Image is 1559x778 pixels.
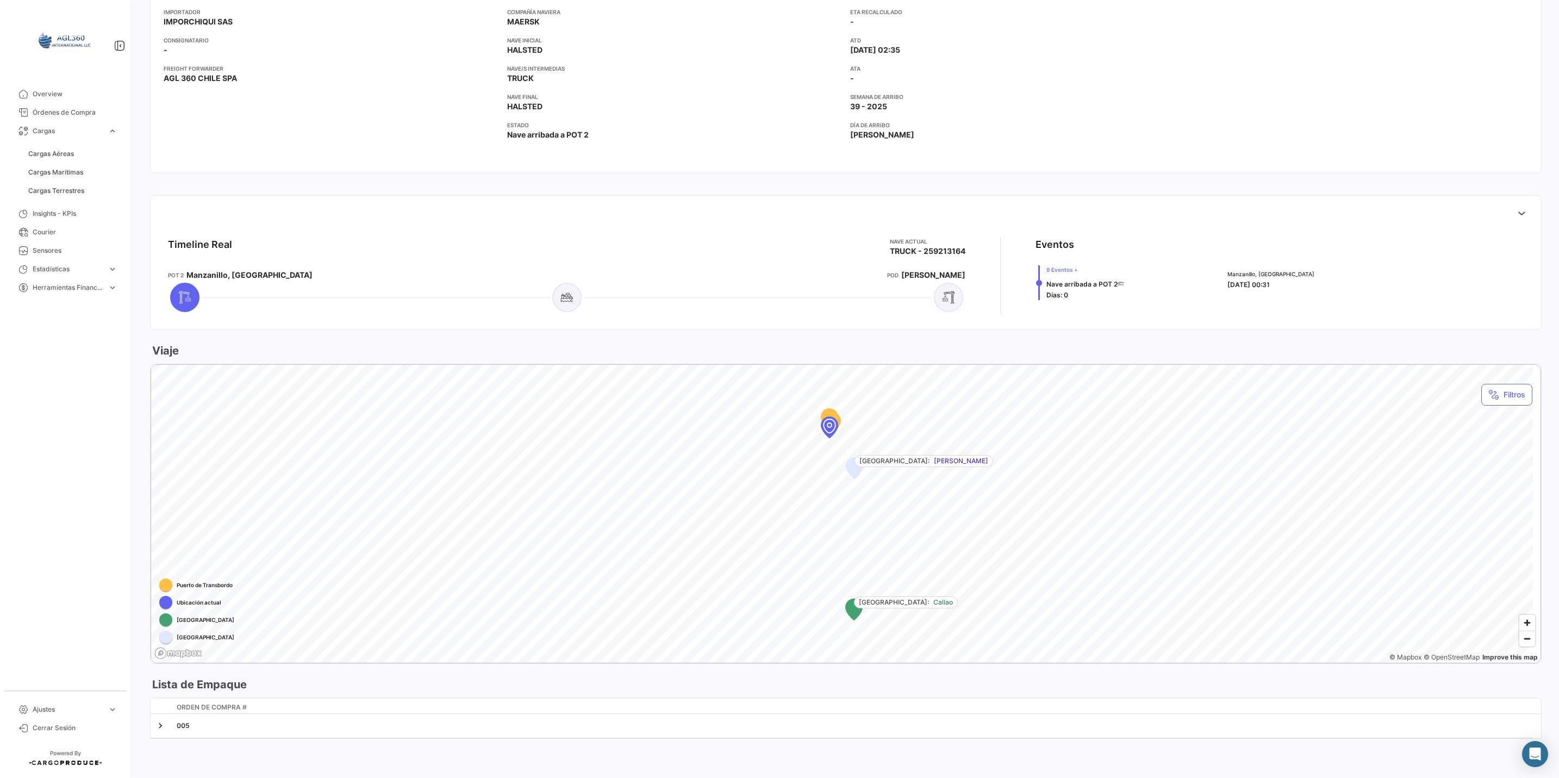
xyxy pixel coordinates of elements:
a: Sensores [9,241,122,260]
span: expand_more [108,264,117,274]
a: Órdenes de Compra [9,103,122,122]
span: Órdenes de Compra [33,108,117,117]
span: Insights - KPIs [33,209,117,219]
span: [GEOGRAPHIC_DATA] [177,633,234,642]
button: Zoom out [1519,631,1535,646]
a: Overview [9,85,122,103]
span: TRUCK [507,73,534,84]
span: Sensores [33,246,117,256]
div: Map marker [821,416,838,438]
span: Días: 0 [1046,291,1068,299]
a: Mapbox logo [154,647,202,659]
app-card-info-title: Estado [507,121,842,129]
span: [PERSON_NAME] [850,129,914,140]
span: Cargas Terrestres [28,186,84,196]
span: MAERSK [507,16,540,27]
span: [DATE] 02:35 [850,45,900,55]
span: AGL 360 CHILE SPA [164,73,237,84]
a: Cargas Terrestres [24,183,122,199]
span: Cargas Marítimas [28,167,83,177]
span: 9 Eventos + [1046,265,1124,274]
span: Manzanillo, [GEOGRAPHIC_DATA] [186,270,313,281]
app-card-info-title: ATD [850,36,1185,45]
app-card-info-title: Compañía naviera [507,8,842,16]
span: IMPORCHIQUI SAS [164,16,233,27]
span: [GEOGRAPHIC_DATA] [177,615,234,624]
app-card-info-title: POT 2 [168,271,184,279]
span: [PERSON_NAME] [934,456,988,466]
a: Map feedback [1482,653,1538,661]
span: Puerto de Transbordo [177,581,233,589]
button: Zoom in [1519,615,1535,631]
span: - [850,73,854,84]
span: expand_more [108,126,117,136]
app-card-info-title: Importador [164,8,498,16]
app-card-info-title: Nave inicial [507,36,842,45]
a: Insights - KPIs [9,204,122,223]
app-card-info-title: Nave final [507,92,842,101]
a: Mapbox [1389,653,1421,661]
span: TRUCK - 259213164 [890,246,965,257]
span: HALSTED [507,101,542,112]
span: Manzanillo, [GEOGRAPHIC_DATA] [1227,270,1314,278]
app-card-info-title: Semana de Arribo [850,92,1185,101]
app-card-info-title: Nave/s intermedias [507,64,842,73]
datatable-header-cell: Orden de Compra # [172,698,1533,718]
div: Timeline Real [168,237,232,252]
h3: Viaje [150,343,179,358]
span: - [164,45,167,55]
span: HALSTED [507,45,542,55]
a: OpenStreetMap [1424,653,1480,661]
span: [PERSON_NAME] [901,270,965,281]
span: [DATE] 00:31 [1227,281,1270,289]
h3: Lista de Empaque [150,677,247,692]
app-card-info-title: Día de Arribo [850,121,1185,129]
span: - [850,17,854,26]
button: Filtros [1481,384,1532,406]
span: [GEOGRAPHIC_DATA]: [859,456,930,466]
img: 64a6efb6-309f-488a-b1f1-3442125ebd42.png [38,13,92,67]
span: Nave arribada a POT 2 [507,129,589,140]
span: 39 - 2025 [850,101,887,112]
div: Map marker [845,599,863,620]
div: Abrir Intercom Messenger [1522,741,1548,767]
a: Courier [9,223,122,241]
span: Cerrar Sesión [33,723,117,733]
app-card-info-title: Consignatario [164,36,498,45]
span: Estadísticas [33,264,103,274]
span: Cargas [33,126,103,136]
app-card-info-title: Freight Forwarder [164,64,498,73]
app-card-info-title: Nave actual [890,237,965,246]
span: Cargas Aéreas [28,149,74,159]
canvas: Map [151,365,1533,664]
span: expand_more [108,705,117,714]
app-card-info-title: ATA [850,64,1185,73]
span: Overview [33,89,117,99]
span: Herramientas Financieras [33,283,103,292]
span: Ubicación actual [177,598,221,607]
span: [GEOGRAPHIC_DATA]: [859,597,929,607]
div: Eventos [1036,237,1074,252]
app-card-info-title: POD [887,271,899,279]
div: Map marker [846,457,863,479]
span: Courier [33,227,117,237]
span: expand_more [108,283,117,292]
a: Cargas Aéreas [24,146,122,162]
span: Orden de Compra # [177,702,247,712]
app-card-info-title: ETA Recalculado [850,8,1185,16]
a: Cargas Marítimas [24,164,122,181]
div: 005 [177,721,1529,731]
span: Nave arribada a POT 2 [1046,280,1118,288]
span: Ajustes [33,705,103,714]
span: Callao [933,597,953,607]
